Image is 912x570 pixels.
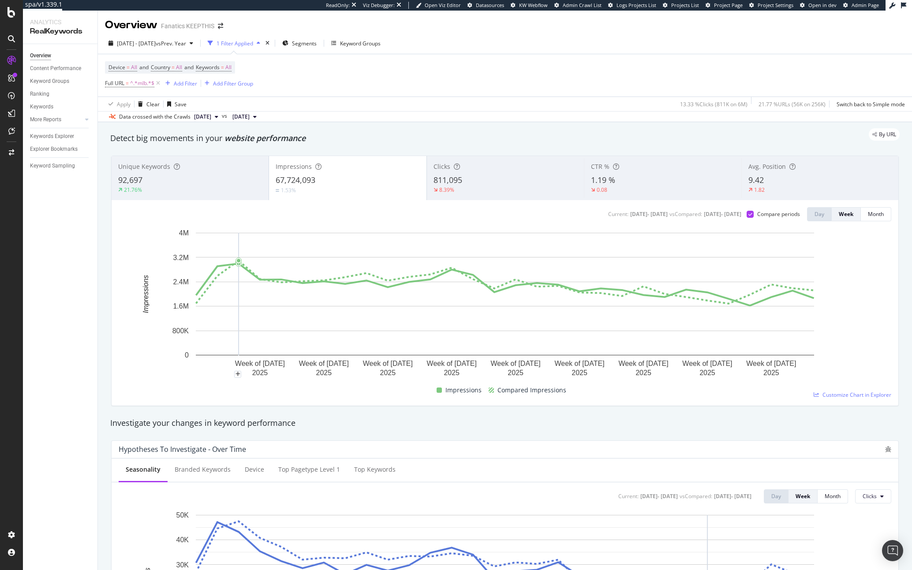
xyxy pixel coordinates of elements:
div: RealKeywords [30,26,90,37]
span: Unique Keywords [118,162,170,171]
a: Explorer Bookmarks [30,145,91,154]
div: Overview [105,18,157,33]
div: 13.33 % Clicks ( 811K on 6M ) [680,101,748,108]
span: Clicks [863,492,877,500]
span: 2025 Oct. 2nd [194,113,211,121]
text: 2025 [699,369,715,376]
span: vs [222,112,229,120]
div: Open Intercom Messenger [882,540,903,561]
span: Admin Page [852,2,879,8]
button: Segments [279,36,320,50]
a: Open in dev [800,2,837,9]
a: Overview [30,51,91,60]
span: vs Prev. Year [156,40,186,47]
button: [DATE] [229,112,260,122]
text: Week of [DATE] [682,360,732,367]
div: More Reports [30,115,61,124]
div: Keyword Sampling [30,161,75,171]
button: Clicks [855,489,891,503]
button: Month [861,207,891,221]
div: Clear [146,101,160,108]
span: 1.19 % [591,175,615,185]
text: 2025 [316,369,332,376]
text: 1.6M [173,302,189,310]
button: Switch back to Simple mode [833,97,905,111]
div: ReadOnly: [326,2,350,9]
text: Week of [DATE] [618,360,668,367]
div: Overview [30,51,51,60]
span: Country [151,63,170,71]
text: Week of [DATE] [235,360,285,367]
span: = [127,63,130,71]
span: Open in dev [808,2,837,8]
text: Week of [DATE] [554,360,604,367]
div: [DATE] - [DATE] [704,210,741,218]
text: 2025 [508,369,523,376]
text: Week of [DATE] [427,360,477,367]
span: 2024 Sep. 18th [232,113,250,121]
text: 2025 [635,369,651,376]
span: All [176,61,182,74]
div: Compare periods [757,210,800,218]
a: Admin Page [843,2,879,9]
text: 4M [179,229,189,237]
span: Logs Projects List [617,2,656,8]
span: By URL [879,132,896,137]
a: Projects List [663,2,699,9]
div: Investigate your changes in keyword performance [110,417,900,429]
text: 2025 [252,369,268,376]
text: 800K [172,327,189,335]
button: Add Filter [162,78,197,89]
span: All [225,61,232,74]
div: arrow-right-arrow-left [218,23,223,29]
div: Fanatics KEEPTHIS [161,22,214,30]
img: Equal [276,189,279,192]
div: [DATE] - [DATE] [630,210,668,218]
div: Device [245,465,264,474]
button: Clear [135,97,160,111]
a: Project Settings [749,2,793,9]
div: Branded Keywords [175,465,231,474]
div: bug [885,446,891,452]
text: Week of [DATE] [746,360,796,367]
span: Impressions [445,385,482,395]
text: 3.2M [173,253,189,261]
div: Switch back to Simple mode [837,101,905,108]
span: KW Webflow [519,2,548,8]
div: Top pagetype Level 1 [278,465,340,474]
div: Month [868,210,884,218]
span: 92,697 [118,175,142,185]
div: 21.76% [124,186,142,194]
div: Keywords Explorer [30,132,74,141]
text: Week of [DATE] [299,360,349,367]
span: Avg. Position [748,162,786,171]
div: Top Keywords [354,465,396,474]
span: CTR % [591,162,609,171]
span: Keywords [196,63,220,71]
span: Compared Impressions [497,385,566,395]
div: 0.08 [597,186,607,194]
div: Ranking [30,89,49,99]
div: Month [825,492,841,500]
a: Ranking [30,89,91,99]
span: Clicks [434,162,450,171]
button: Week [832,207,861,221]
span: = [126,79,129,87]
div: Content Performance [30,64,81,73]
a: Keywords Explorer [30,132,91,141]
button: [DATE] - [DATE]vsPrev. Year [105,36,197,50]
div: Day [771,492,781,500]
a: Logs Projects List [608,2,656,9]
div: A chart. [119,228,891,381]
text: Week of [DATE] [491,360,541,367]
div: Data crossed with the Crawls [119,113,191,121]
a: Project Page [706,2,743,9]
button: Week [789,489,818,503]
span: Project Page [714,2,743,8]
a: Keywords [30,102,91,112]
div: Current: [608,210,628,218]
button: [DATE] [191,112,222,122]
span: and [184,63,194,71]
span: Full URL [105,79,124,87]
div: Week [839,210,853,218]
